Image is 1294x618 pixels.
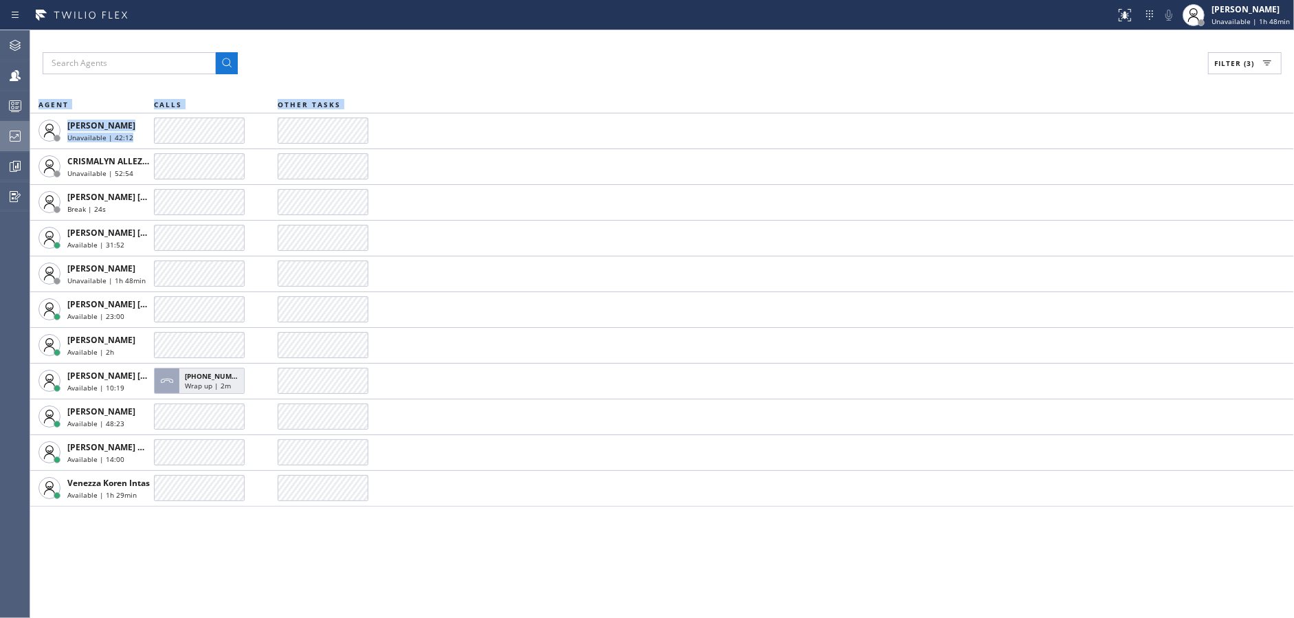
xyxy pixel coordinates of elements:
[67,370,205,382] span: [PERSON_NAME] [PERSON_NAME]
[1212,3,1290,15] div: [PERSON_NAME]
[1214,58,1254,68] span: Filter (3)
[154,364,249,398] button: [PHONE_NUMBER]Wrap up | 2m
[1208,52,1282,74] button: Filter (3)
[67,204,106,214] span: Break | 24s
[38,100,69,109] span: AGENT
[67,191,205,203] span: [PERSON_NAME] [PERSON_NAME]
[1159,5,1179,25] button: Mute
[185,371,247,381] span: [PHONE_NUMBER]
[67,168,133,178] span: Unavailable | 52:54
[67,155,153,167] span: CRISMALYN ALLEZER
[67,419,124,428] span: Available | 48:23
[67,477,150,489] span: Venezza Koren Intas
[67,383,124,393] span: Available | 10:19
[185,381,231,390] span: Wrap up | 2m
[67,334,135,346] span: [PERSON_NAME]
[67,441,171,453] span: [PERSON_NAME] Guingos
[43,52,216,74] input: Search Agents
[67,454,124,464] span: Available | 14:00
[67,227,205,239] span: [PERSON_NAME] [PERSON_NAME]
[67,263,135,274] span: [PERSON_NAME]
[67,276,146,285] span: Unavailable | 1h 48min
[67,311,124,321] span: Available | 23:00
[1212,16,1290,26] span: Unavailable | 1h 48min
[154,100,182,109] span: CALLS
[67,120,135,131] span: [PERSON_NAME]
[278,100,341,109] span: OTHER TASKS
[67,347,114,357] span: Available | 2h
[67,406,135,417] span: [PERSON_NAME]
[67,298,230,310] span: [PERSON_NAME] [PERSON_NAME] Dahil
[67,133,133,142] span: Unavailable | 42:12
[67,490,137,500] span: Available | 1h 29min
[67,240,124,250] span: Available | 31:52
